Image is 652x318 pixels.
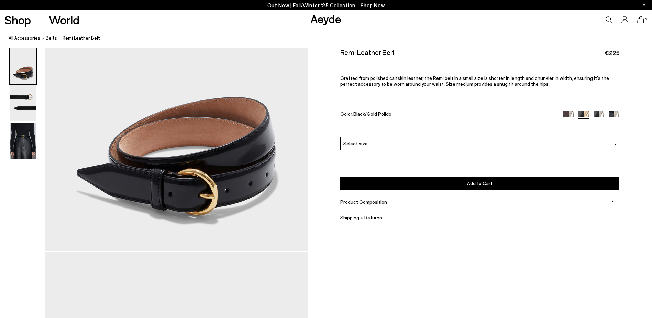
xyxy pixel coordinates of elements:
[613,143,616,146] img: svg%3E
[340,48,395,56] h2: Remi Leather Belt
[361,2,385,8] span: Navigate to /collections/new-in
[340,75,609,87] span: Crafted from polished calfskin leather, the Remi belt in a small size is shorter in length and ch...
[644,18,648,22] span: 2
[343,140,368,147] span: Select size
[267,1,385,10] p: Out Now | Fall/Winter ‘25 Collection
[637,16,644,23] a: 2
[605,49,619,57] span: €225
[612,200,616,203] img: svg%3E
[10,85,36,121] img: Remi Leather Belt - Image 2
[353,111,391,117] span: Black/Gold Polido
[310,11,341,26] a: Aeyde
[49,14,79,26] a: World
[340,199,387,205] span: Product Composition
[46,34,57,42] a: belts
[10,123,36,159] img: Remi Leather Belt - Image 3
[9,29,652,48] nav: breadcrumb
[340,111,554,119] div: Color:
[467,180,493,186] span: Add to Cart
[340,177,620,190] button: Add to Cart
[4,14,31,26] a: Shop
[46,35,57,41] span: belts
[612,215,616,219] img: svg%3E
[10,48,36,84] img: Remi Leather Belt - Image 1
[340,214,382,220] span: Shipping + Returns
[9,34,40,42] a: All Accessories
[63,34,100,42] span: Remi Leather Belt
